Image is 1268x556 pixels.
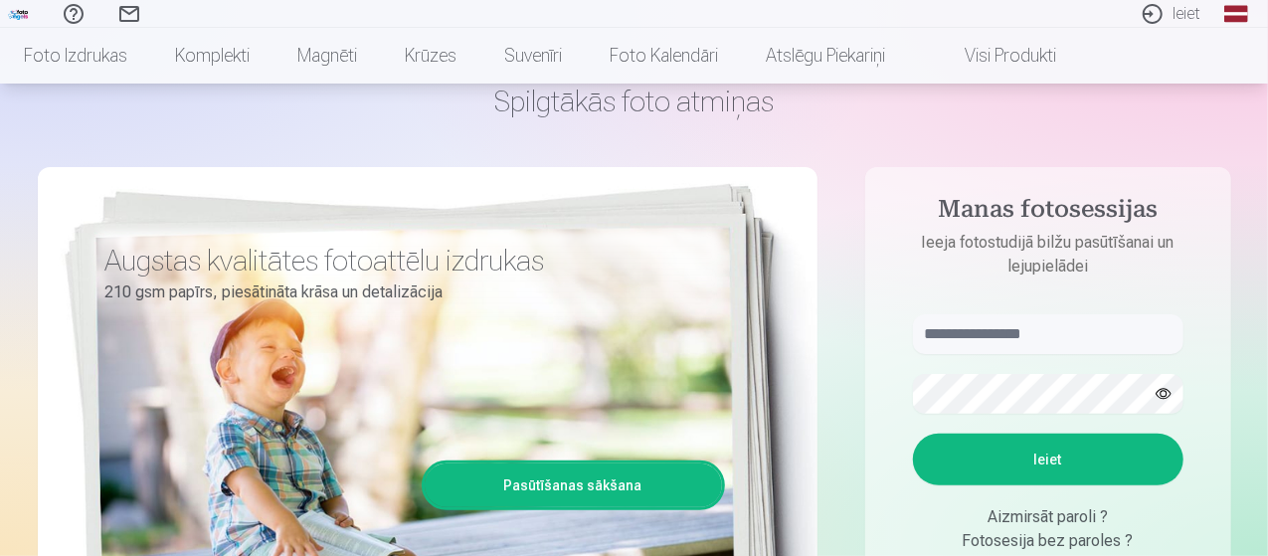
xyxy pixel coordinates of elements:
p: 210 gsm papīrs, piesātināta krāsa un detalizācija [105,278,710,306]
a: Foto kalendāri [586,28,742,84]
button: Ieiet [913,434,1183,485]
img: /fa1 [8,8,30,20]
h4: Manas fotosessijas [893,195,1203,231]
a: Komplekti [151,28,273,84]
h3: Augstas kvalitātes fotoattēlu izdrukas [105,243,710,278]
a: Pasūtīšanas sākšana [425,463,722,507]
a: Atslēgu piekariņi [742,28,909,84]
div: Fotosesija bez paroles ? [913,529,1183,553]
a: Visi produkti [909,28,1080,84]
div: Aizmirsāt paroli ? [913,505,1183,529]
a: Suvenīri [480,28,586,84]
h1: Spilgtākās foto atmiņas [38,84,1231,119]
a: Magnēti [273,28,381,84]
a: Krūzes [381,28,480,84]
p: Ieeja fotostudijā bilžu pasūtīšanai un lejupielādei [893,231,1203,278]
